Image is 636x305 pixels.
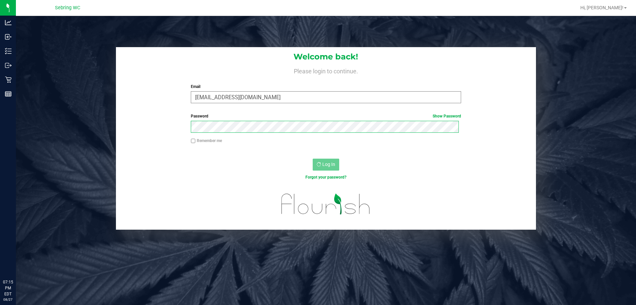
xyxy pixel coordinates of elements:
[313,159,339,171] button: Log In
[5,91,12,97] inline-svg: Reports
[191,139,195,143] input: Remember me
[3,279,13,297] p: 07:15 PM EDT
[322,162,335,167] span: Log In
[3,297,13,302] p: 08/27
[55,5,80,11] span: Sebring WC
[580,5,623,10] span: Hi, [PERSON_NAME]!
[305,175,346,180] a: Forgot your password?
[5,19,12,26] inline-svg: Analytics
[5,48,12,54] inline-svg: Inventory
[116,52,536,61] h1: Welcome back!
[191,84,461,90] label: Email
[116,66,536,74] h4: Please login to continue.
[5,76,12,83] inline-svg: Retail
[5,34,12,40] inline-svg: Inbound
[433,114,461,118] a: Show Password
[191,138,222,144] label: Remember me
[273,187,378,221] img: flourish_logo.svg
[5,62,12,69] inline-svg: Outbound
[191,114,208,118] span: Password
